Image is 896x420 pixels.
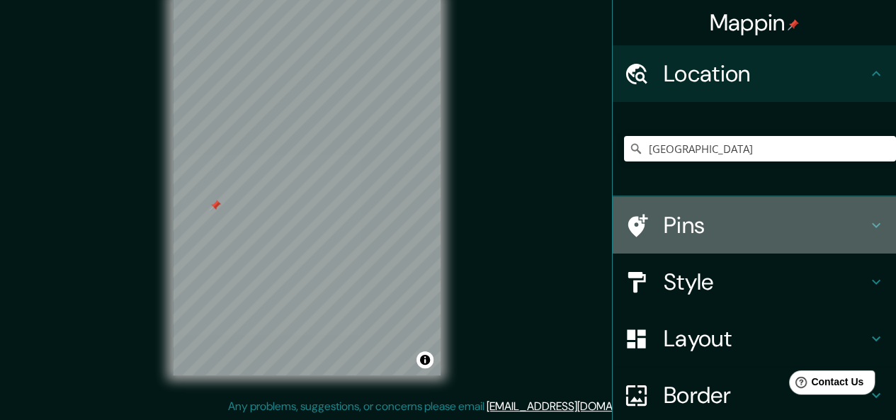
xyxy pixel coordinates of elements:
button: Toggle attribution [416,351,433,368]
h4: Style [664,268,868,296]
h4: Pins [664,211,868,239]
h4: Mappin [710,8,800,37]
h4: Layout [664,324,868,353]
a: [EMAIL_ADDRESS][DOMAIN_NAME] [487,399,662,414]
h4: Location [664,59,868,88]
input: Pick your city or area [624,136,896,161]
div: Style [613,254,896,310]
div: Layout [613,310,896,367]
h4: Border [664,381,868,409]
div: Location [613,45,896,102]
img: pin-icon.png [788,19,799,30]
div: Pins [613,197,896,254]
p: Any problems, suggestions, or concerns please email . [228,398,664,415]
iframe: Help widget launcher [770,365,880,404]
